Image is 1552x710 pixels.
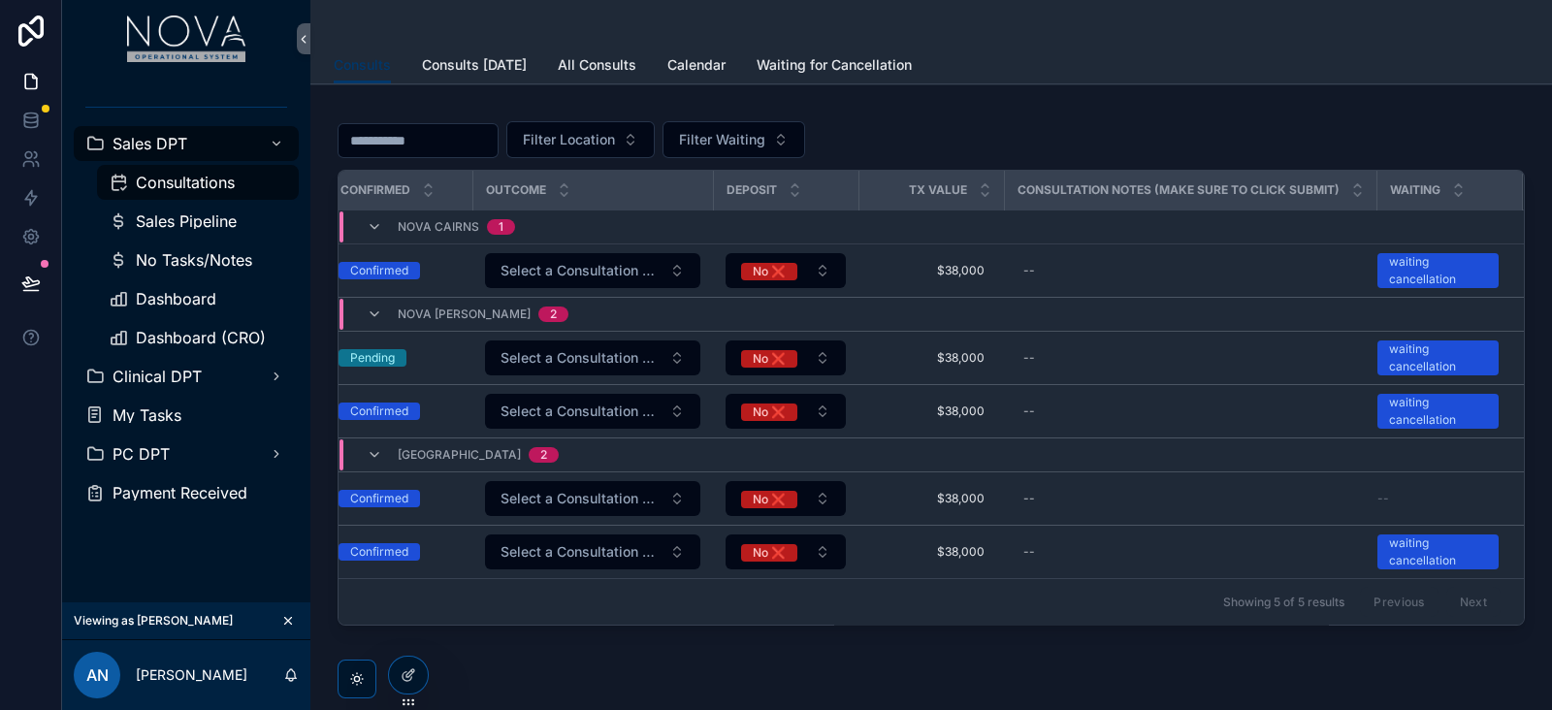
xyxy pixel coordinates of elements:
a: Consults [334,48,391,84]
a: -- [1016,396,1365,427]
a: Confirmed [339,403,461,420]
a: Select Button [484,480,701,517]
span: $38,000 [878,544,985,560]
a: -- [1016,342,1365,373]
span: My Tasks [113,407,181,423]
div: Confirmed [350,262,408,279]
button: Select Button [726,534,846,569]
button: Select Button [485,340,700,375]
div: waiting cancellation [1389,534,1487,569]
span: Consults [DATE] [422,55,527,75]
div: Confirmed [350,403,408,420]
span: Filter Waiting [679,130,765,149]
div: waiting cancellation [1389,253,1487,288]
a: Select Button [725,480,847,517]
a: $38,000 [870,342,992,373]
span: Viewing as [PERSON_NAME] [74,613,233,629]
a: $38,000 [870,255,992,286]
a: Payment Received [74,475,299,510]
span: Payment Received [113,485,247,500]
div: -- [1023,350,1035,366]
span: Filter Location [523,130,615,149]
p: [PERSON_NAME] [136,665,247,685]
span: No Tasks/Notes [136,252,252,268]
div: -- [1023,403,1035,419]
span: Select a Consultation Outcome [501,542,662,562]
a: waiting cancellation [1377,340,1499,375]
span: Deposit [727,182,777,198]
a: -- [1016,255,1365,286]
button: Select Button [726,340,846,375]
div: Pending [350,349,395,367]
a: Select Button [484,393,701,430]
a: Clinical DPT [74,359,299,394]
span: Outcome [486,182,546,198]
div: scrollable content [62,78,310,535]
span: Tx Value [909,182,967,198]
div: 1 [499,219,503,235]
button: Select Button [726,253,846,288]
a: Select Button [484,339,701,376]
div: 2 [550,307,557,322]
a: Waiting for Cancellation [757,48,912,86]
span: PC DPT [113,446,170,462]
div: Confirmed [350,490,408,507]
a: Select Button [725,252,847,289]
a: Calendar [667,48,726,86]
span: Clinical DPT [113,369,202,384]
div: No ❌ [753,350,786,368]
span: Sales Pipeline [136,213,237,229]
span: Sales DPT [113,136,187,151]
a: Consults [DATE] [422,48,527,86]
a: Confirmed [339,262,461,279]
a: waiting cancellation [1377,534,1499,569]
span: AN [86,663,109,687]
span: Dashboard (CRO) [136,330,266,345]
img: App logo [127,16,246,62]
span: Waiting for Cancellation [757,55,912,75]
span: Select a Consultation Outcome [501,489,662,508]
span: [GEOGRAPHIC_DATA] [398,447,521,463]
div: waiting cancellation [1389,340,1487,375]
a: Consultations [97,165,299,200]
a: PC DPT [74,436,299,471]
button: Select Button [485,394,700,429]
a: Select Button [484,252,701,289]
span: Consultations [136,175,235,190]
div: No ❌ [753,491,786,508]
a: -- [1016,536,1365,567]
a: -- [1016,483,1365,514]
span: Calendar [667,55,726,75]
span: Waiting [1390,182,1440,198]
div: -- [1023,491,1035,506]
span: Confirmed [340,182,410,198]
span: Nova [PERSON_NAME] [398,307,531,322]
div: No ❌ [753,263,786,280]
a: Pending [339,349,461,367]
a: Select Button [484,533,701,570]
button: Select Button [485,534,700,569]
span: Select a Consultation Outcome [501,348,662,368]
a: $38,000 [870,536,992,567]
div: No ❌ [753,544,786,562]
button: Select Button [506,121,655,158]
button: Select Button [485,253,700,288]
span: $38,000 [878,403,985,419]
button: Select Button [663,121,805,158]
a: Sales DPT [74,126,299,161]
button: Select Button [726,394,846,429]
span: All Consults [558,55,636,75]
div: -- [1023,544,1035,560]
div: 2 [540,447,547,463]
a: Select Button [725,393,847,430]
span: Consults [334,55,391,75]
a: -- [1377,491,1499,506]
span: Nova Cairns [398,219,479,235]
a: Select Button [725,339,847,376]
a: Dashboard (CRO) [97,320,299,355]
span: Consultation Notes (Make Sure to Click SUbmit) [1018,182,1340,198]
div: Confirmed [350,543,408,561]
a: Select Button [725,533,847,570]
div: No ❌ [753,403,786,421]
a: waiting cancellation [1377,253,1499,288]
